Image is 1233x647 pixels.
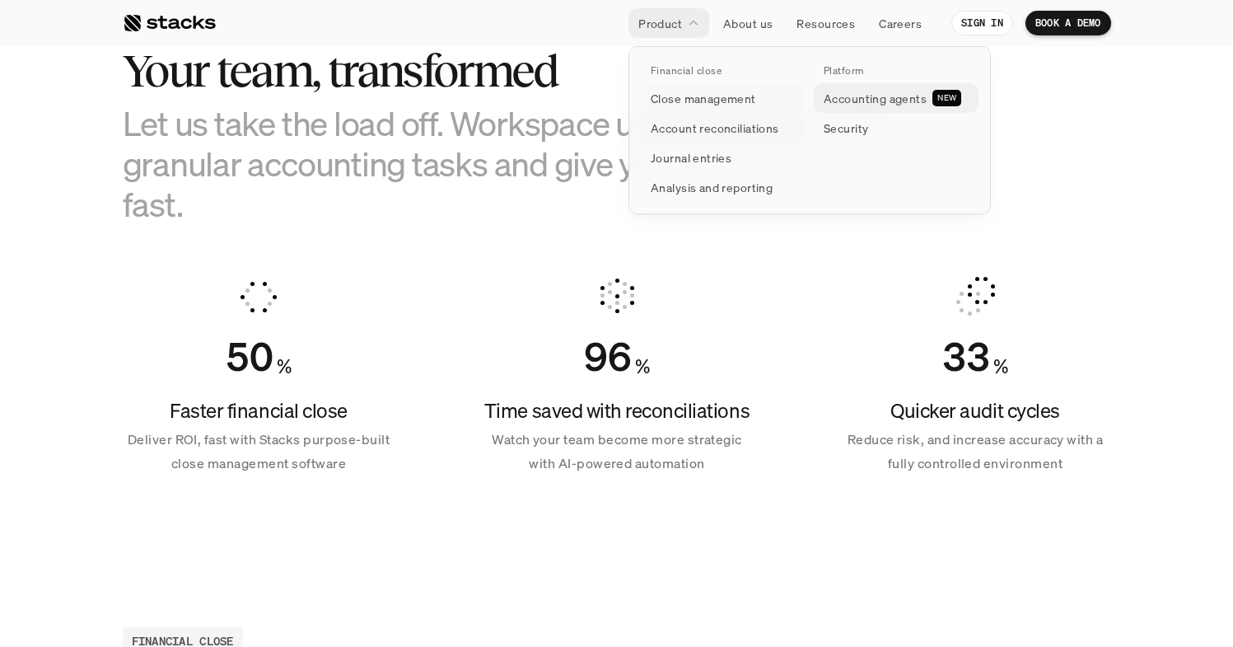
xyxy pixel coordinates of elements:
[635,353,650,381] h4: %
[713,8,782,38] a: About us
[942,333,990,381] div: Counter ends at 33
[123,45,946,96] h2: Your team, transformed
[839,397,1111,425] h4: Quicker audit cycles
[879,15,922,32] p: Careers
[824,90,927,107] p: Accounting agents
[796,15,855,32] p: Resources
[723,15,773,32] p: About us
[1035,17,1101,29] p: BOOK A DEMO
[651,90,756,107] p: Close management
[641,172,806,202] a: Analysis and reporting
[814,113,978,143] a: Security
[814,83,978,113] a: Accounting agentsNEW
[123,103,946,225] h3: Let us take the load off. Workspace uses AI to automate granular accounting tasks and give you th...
[787,8,865,38] a: Resources
[937,93,956,103] h2: NEW
[651,179,773,196] p: Analysis and reporting
[993,353,1008,381] h4: %
[1025,11,1111,35] a: BOOK A DEMO
[481,397,753,425] h4: Time saved with reconciliations
[839,428,1111,476] p: Reduce risk, and increase accuracy with a fully controlled environment
[961,17,1003,29] p: SIGN IN
[824,120,868,137] p: Security
[123,397,395,425] h4: Faster financial close
[641,113,806,143] a: Account reconciliations
[277,353,292,381] h4: %
[651,149,731,166] p: Journal entries
[951,11,1013,35] a: SIGN IN
[481,428,753,476] p: Watch your team become more strategic with AI-powered automation
[824,65,864,77] p: Platform
[194,382,267,393] a: Privacy Policy
[641,143,806,172] a: Journal entries
[584,333,632,381] div: Counter ends at 96
[641,83,806,113] a: Close management
[638,15,682,32] p: Product
[123,428,395,476] p: Deliver ROI, fast with Stacks purpose-built close management software
[869,8,932,38] a: Careers
[651,65,722,77] p: Financial close
[226,333,273,381] div: Counter ends at 50
[651,120,779,137] p: Account reconciliations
